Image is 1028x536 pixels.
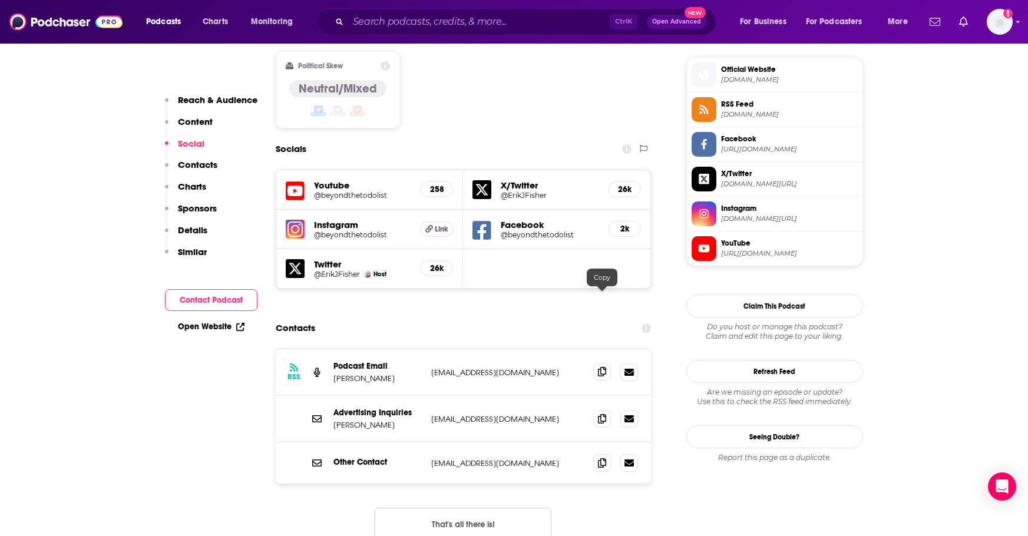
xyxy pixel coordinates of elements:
[721,75,858,84] span: art19.com
[178,116,213,127] p: Content
[165,116,213,138] button: Content
[501,230,599,239] a: @beyondthetodolist
[348,12,610,31] input: Search podcasts, credits, & more...
[314,180,411,191] h5: Youtube
[686,453,863,462] div: Report this page as a duplicate.
[686,425,863,448] a: Seeing Double?
[721,145,858,154] span: https://www.facebook.com/beyondthetodolist
[806,14,862,30] span: For Podcasters
[721,214,858,223] span: instagram.com/beyondthetodolist
[721,99,858,110] span: RSS Feed
[430,184,443,194] h5: 258
[692,167,858,191] a: X/Twitter[DOMAIN_NAME][URL]
[686,295,863,317] button: Claim This Podcast
[178,224,207,236] p: Details
[178,203,217,214] p: Sponsors
[195,12,235,31] a: Charts
[178,322,244,332] a: Open Website
[203,14,228,30] span: Charts
[925,12,945,32] a: Show notifications dropdown
[333,408,422,418] p: Advertising Inquiries
[165,203,217,224] button: Sponsors
[587,269,617,286] div: Copy
[251,14,293,30] span: Monitoring
[618,184,631,194] h5: 26k
[178,138,204,149] p: Social
[618,224,631,234] h5: 2k
[178,94,257,105] p: Reach & Audience
[431,368,584,378] p: [EMAIL_ADDRESS][DOMAIN_NAME]
[798,12,880,31] button: open menu
[692,132,858,157] a: Facebook[URL][DOMAIN_NAME]
[165,159,217,181] button: Contacts
[286,220,305,239] img: iconImage
[686,322,863,341] div: Claim and edit this page to your liking.
[954,12,973,32] a: Show notifications dropdown
[740,14,786,30] span: For Business
[987,9,1013,35] span: Logged in as Ashley_Beenen
[314,270,360,279] a: @ErikJFisher
[721,203,858,214] span: Instagram
[165,224,207,246] button: Details
[165,138,204,160] button: Social
[420,221,453,237] a: Link
[178,246,207,257] p: Similar
[610,14,637,29] span: Ctrl K
[721,249,858,258] span: https://www.youtube.com/@beyondthetodolist
[333,373,422,383] p: [PERSON_NAME]
[276,317,315,339] h2: Contacts
[987,9,1013,35] button: Show profile menu
[721,64,858,75] span: Official Website
[9,11,123,33] img: Podchaser - Follow, Share and Rate Podcasts
[647,15,706,29] button: Open AdvancedNew
[880,12,923,31] button: open menu
[721,168,858,179] span: X/Twitter
[138,12,196,31] button: open menu
[501,191,599,200] a: @ErikJFisher
[365,271,371,277] img: Erik Fisher
[333,361,422,371] p: Podcast Email
[314,259,411,270] h5: Twitter
[721,134,858,144] span: Facebook
[314,230,411,239] a: @beyondthetodolist
[692,97,858,122] a: RSS Feed[DOMAIN_NAME]
[686,388,863,406] div: Are we missing an episode or update? Use this to check the RSS feed immediately.
[431,458,584,468] p: [EMAIL_ADDRESS][DOMAIN_NAME]
[987,9,1013,35] img: User Profile
[732,12,801,31] button: open menu
[721,238,858,249] span: YouTube
[276,138,306,160] h2: Socials
[165,181,206,203] button: Charts
[692,201,858,226] a: Instagram[DOMAIN_NAME][URL]
[431,414,584,424] p: [EMAIL_ADDRESS][DOMAIN_NAME]
[430,263,443,273] h5: 26k
[692,236,858,261] a: YouTube[URL][DOMAIN_NAME]
[501,219,599,230] h5: Facebook
[165,246,207,268] button: Similar
[333,457,422,467] p: Other Contact
[652,19,701,25] span: Open Advanced
[165,94,257,116] button: Reach & Audience
[178,181,206,192] p: Charts
[988,472,1016,501] div: Open Intercom Messenger
[373,270,386,278] span: Host
[686,322,863,332] span: Do you host or manage this podcast?
[692,62,858,87] a: Official Website[DOMAIN_NAME]
[1003,9,1013,18] svg: Add a profile image
[435,224,448,234] span: Link
[686,360,863,383] button: Refresh Feed
[178,159,217,170] p: Contacts
[314,219,411,230] h5: Instagram
[298,62,343,70] h2: Political Skew
[333,420,422,430] p: [PERSON_NAME]
[327,8,728,35] div: Search podcasts, credits, & more...
[314,191,411,200] a: @beyondthetodolist
[501,180,599,191] h5: X/Twitter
